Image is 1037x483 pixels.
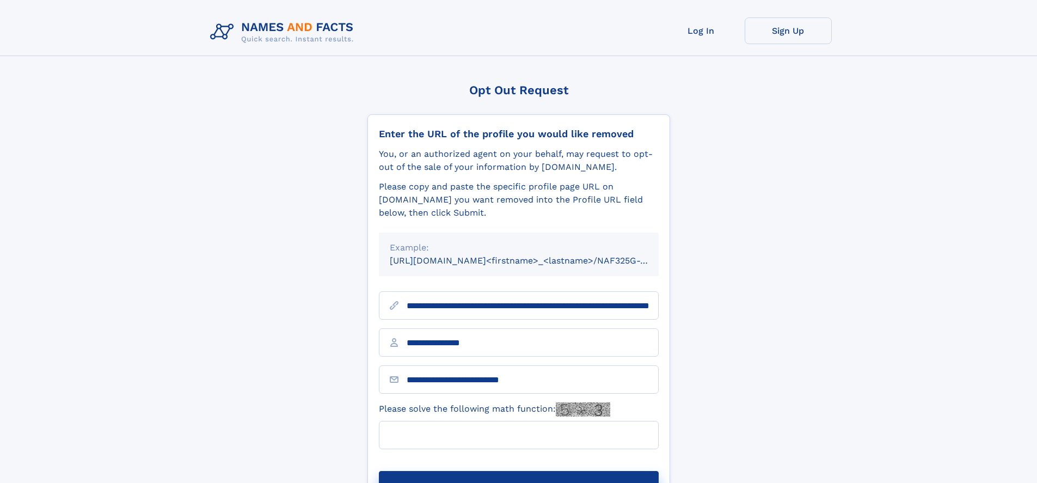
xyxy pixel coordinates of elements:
a: Log In [658,17,745,44]
div: Please copy and paste the specific profile page URL on [DOMAIN_NAME] you want removed into the Pr... [379,180,659,219]
div: Enter the URL of the profile you would like removed [379,128,659,140]
img: Logo Names and Facts [206,17,363,47]
div: Example: [390,241,648,254]
div: Opt Out Request [367,83,670,97]
small: [URL][DOMAIN_NAME]<firstname>_<lastname>/NAF325G-xxxxxxxx [390,255,679,266]
a: Sign Up [745,17,832,44]
label: Please solve the following math function: [379,402,610,417]
div: You, or an authorized agent on your behalf, may request to opt-out of the sale of your informatio... [379,148,659,174]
